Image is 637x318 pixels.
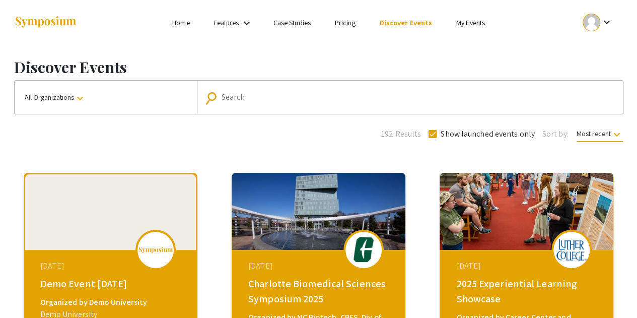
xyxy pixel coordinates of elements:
a: Case Studies [273,18,311,27]
span: Sort by: [542,128,569,140]
a: Discover Events [379,18,432,27]
img: 2025-experiential-learning-showcase_eventLogo_377aea_.png [556,239,587,261]
div: [DATE] [248,260,391,272]
a: Home [172,18,189,27]
img: biomedical-sciences2025_eventLogo_e7ea32_.png [348,237,379,262]
mat-icon: keyboard_arrow_down [611,129,623,141]
iframe: Chat [8,273,43,310]
mat-icon: Search [206,89,221,107]
a: Features [214,18,239,27]
img: Symposium by ForagerOne [14,16,77,29]
div: [DATE] [456,260,599,272]
div: [DATE] [40,260,183,272]
div: Charlotte Biomedical Sciences Symposium 2025 [248,276,391,306]
span: Most recent [577,129,623,142]
a: Pricing [335,18,356,27]
span: All Organizations [25,93,86,102]
button: Most recent [569,124,631,143]
div: 2025 Experiential Learning Showcase [456,276,599,306]
button: All Organizations [15,81,197,114]
mat-icon: Expand account dropdown [600,16,612,28]
button: Expand account dropdown [572,11,623,34]
div: Demo Event [DATE] [40,276,183,291]
h1: Discover Events [14,58,623,76]
a: My Events [456,18,485,27]
img: logo_v2.png [138,246,173,253]
img: biomedical-sciences2025_eventCoverPhoto_f0c029__thumb.jpg [232,173,405,250]
mat-icon: keyboard_arrow_down [74,92,86,104]
div: Organized by Demo University [40,296,183,308]
mat-icon: Expand Features list [241,17,253,29]
span: 192 Results [381,128,421,140]
img: 2025-experiential-learning-showcase_eventCoverPhoto_3051d9__thumb.jpg [440,173,613,250]
span: Show launched events only [441,128,535,140]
